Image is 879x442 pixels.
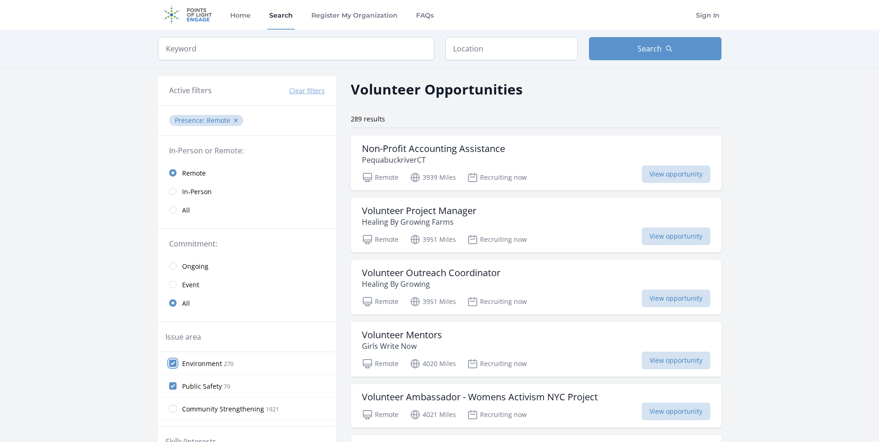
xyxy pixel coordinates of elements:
[410,296,456,307] p: 3951 Miles
[169,360,177,367] input: Environment 270
[362,205,476,216] h3: Volunteer Project Manager
[362,172,398,183] p: Remote
[362,278,500,290] p: Healing By Growing
[182,262,209,271] span: Ongoing
[158,257,336,275] a: Ongoing
[642,290,710,307] span: View opportunity
[182,206,190,215] span: All
[362,329,442,341] h3: Volunteer Mentors
[169,145,325,156] legend: In-Person or Remote:
[351,384,721,428] a: Volunteer Ambassador - Womens Activism NYC Project Remote 4021 Miles Recruiting now View opportunity
[467,409,527,420] p: Recruiting now
[182,169,206,178] span: Remote
[642,227,710,245] span: View opportunity
[467,358,527,369] p: Recruiting now
[467,172,527,183] p: Recruiting now
[351,198,721,253] a: Volunteer Project Manager Healing By Growing Farms Remote 3951 Miles Recruiting now View opportunity
[589,37,721,60] button: Search
[233,116,239,125] button: ✕
[351,136,721,190] a: Non-Profit Accounting Assistance PequabuckriverCT Remote 3939 Miles Recruiting now View opportunity
[362,296,398,307] p: Remote
[158,164,336,182] a: Remote
[642,403,710,420] span: View opportunity
[642,352,710,369] span: View opportunity
[362,154,505,165] p: PequabuckriverCT
[158,294,336,312] a: All
[169,405,177,412] input: Community Strengthening 1921
[224,383,230,391] span: 79
[182,382,222,391] span: Public Safety
[362,341,442,352] p: Girls Write Now
[158,275,336,294] a: Event
[445,37,578,60] input: Location
[467,296,527,307] p: Recruiting now
[158,201,336,219] a: All
[289,86,325,95] button: Clear filters
[266,405,279,413] span: 1921
[175,116,207,125] span: Presence :
[182,359,222,368] span: Environment
[410,172,456,183] p: 3939 Miles
[351,79,523,100] h2: Volunteer Opportunities
[638,43,662,54] span: Search
[158,182,336,201] a: In-Person
[362,143,505,154] h3: Non-Profit Accounting Assistance
[158,37,434,60] input: Keyword
[165,331,201,342] legend: Issue area
[351,322,721,377] a: Volunteer Mentors Girls Write Now Remote 4020 Miles Recruiting now View opportunity
[362,391,598,403] h3: Volunteer Ambassador - Womens Activism NYC Project
[351,260,721,315] a: Volunteer Outreach Coordinator Healing By Growing Remote 3951 Miles Recruiting now View opportunity
[351,114,385,123] span: 289 results
[410,358,456,369] p: 4020 Miles
[182,404,264,414] span: Community Strengthening
[182,299,190,308] span: All
[169,382,177,390] input: Public Safety 79
[182,187,212,196] span: In-Person
[362,216,476,227] p: Healing By Growing Farms
[362,234,398,245] p: Remote
[169,85,212,96] h3: Active filters
[467,234,527,245] p: Recruiting now
[224,360,234,368] span: 270
[362,409,398,420] p: Remote
[207,116,230,125] span: Remote
[169,238,325,249] legend: Commitment:
[410,234,456,245] p: 3951 Miles
[362,267,500,278] h3: Volunteer Outreach Coordinator
[642,165,710,183] span: View opportunity
[182,280,199,290] span: Event
[362,358,398,369] p: Remote
[410,409,456,420] p: 4021 Miles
